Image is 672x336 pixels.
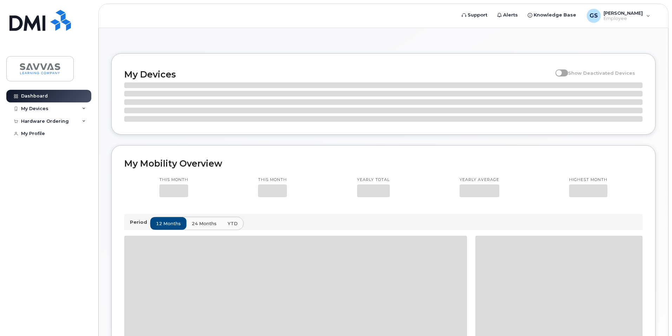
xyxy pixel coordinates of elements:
input: Show Deactivated Devices [555,66,561,72]
p: This month [258,177,287,183]
p: Highest month [569,177,607,183]
span: YTD [228,220,238,227]
p: Period [130,219,150,226]
p: This month [159,177,188,183]
p: Yearly total [357,177,390,183]
span: Show Deactivated Devices [568,70,635,76]
span: 24 months [192,220,217,227]
h2: My Mobility Overview [124,158,643,169]
h2: My Devices [124,69,552,80]
p: Yearly average [460,177,499,183]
